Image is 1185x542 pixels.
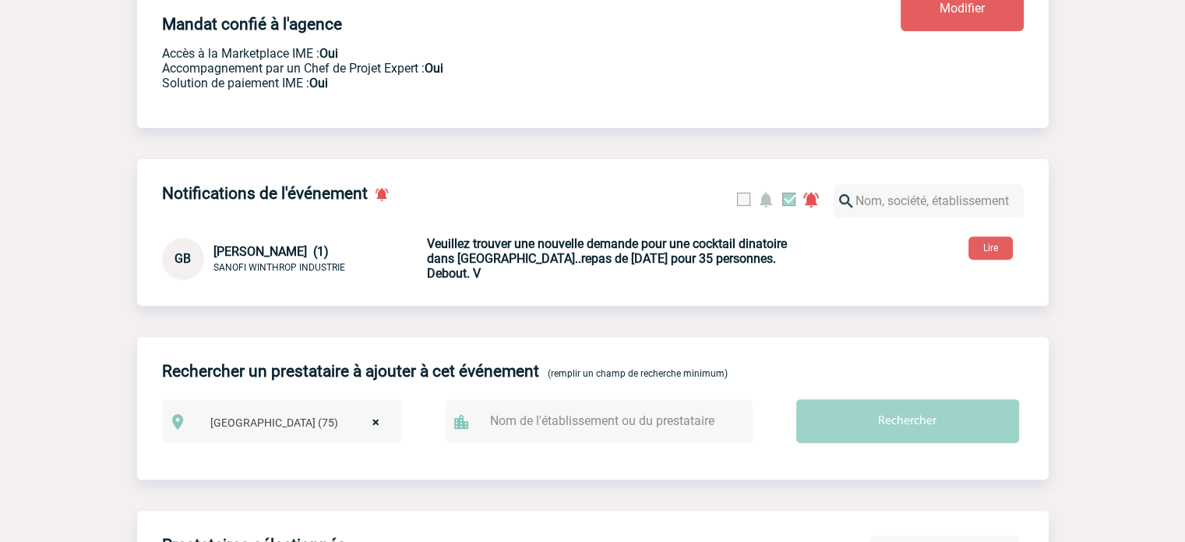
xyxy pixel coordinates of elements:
input: Nom de l'établissement ou du prestataire [486,409,728,432]
h4: Mandat confié à l'agence [162,15,342,34]
div: Conversation privée : Client - Agence [162,238,424,280]
a: GB [PERSON_NAME] (1) SANOFI WINTHROP INDUSTRIE Veuillez trouver une nouvelle demande pour une coc... [162,250,793,265]
p: Prestation payante [162,61,809,76]
span: Paris (75) [204,412,395,434]
input: Rechercher [796,399,1019,443]
span: Modifier [940,1,985,16]
p: Accès à la Marketplace IME : [162,46,809,61]
span: SANOFI WINTHROP INDUSTRIE [213,262,345,273]
h4: Rechercher un prestataire à ajouter à cet événement [162,362,539,381]
span: [PERSON_NAME] (1) [213,244,329,259]
b: Oui [425,61,443,76]
p: Conformité aux process achat client, Prise en charge de la facturation, Mutualisation de plusieur... [162,76,809,90]
b: Oui [309,76,328,90]
span: × [372,412,379,434]
a: Lire [956,239,1025,254]
h4: Notifications de l'événement [162,184,368,203]
b: Veuillez trouver une nouvelle demande pour une cocktail dinatoire dans [GEOGRAPHIC_DATA]..repas d... [427,236,787,281]
span: GB [175,251,191,266]
button: Lire [968,236,1013,260]
span: (remplir un champ de recherche minimum) [548,368,728,379]
b: Oui [319,46,338,61]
